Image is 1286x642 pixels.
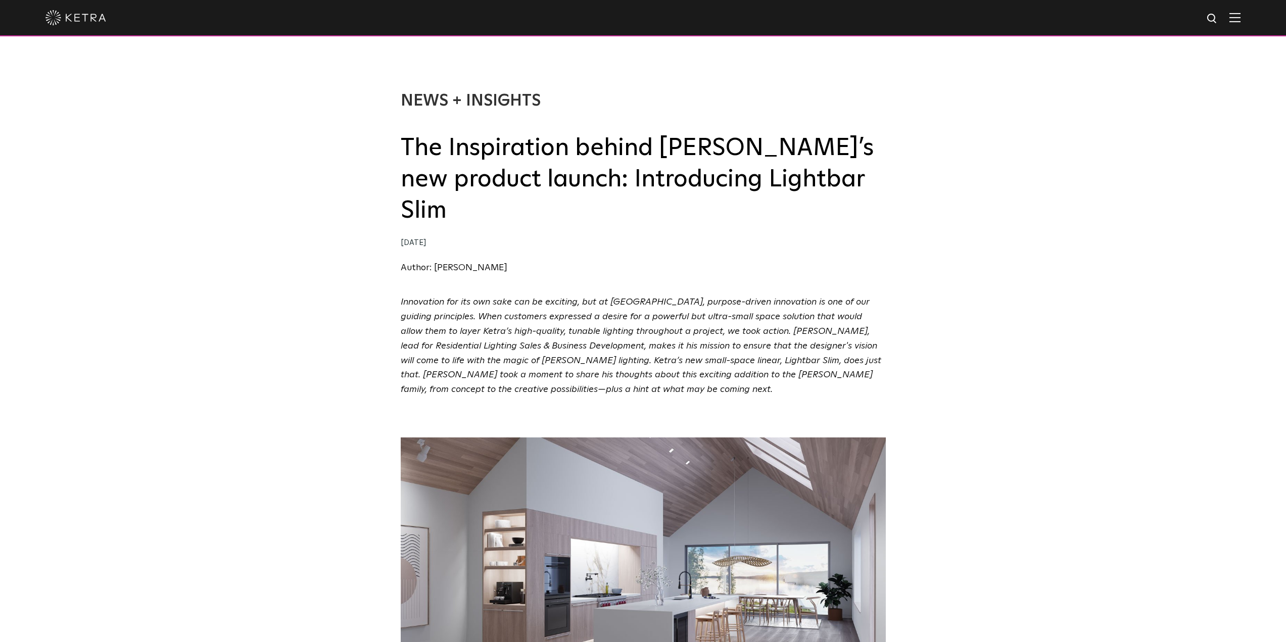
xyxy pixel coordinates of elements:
[1206,13,1219,25] img: search icon
[401,236,886,251] div: [DATE]
[401,298,881,394] em: Innovation for its own sake can be exciting, but at [GEOGRAPHIC_DATA], purpose-driven innovation ...
[401,263,507,272] a: Author: [PERSON_NAME]
[45,10,106,25] img: ketra-logo-2019-white
[401,132,886,227] h2: The Inspiration behind [PERSON_NAME]’s new product launch: Introducing Lightbar Slim
[1229,13,1241,22] img: Hamburger%20Nav.svg
[401,93,541,109] a: News + Insights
